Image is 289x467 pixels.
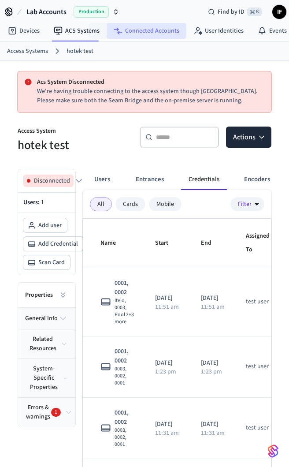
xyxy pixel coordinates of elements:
[90,197,112,211] div: All
[7,47,48,56] a: Access Systems
[247,7,262,16] span: ⌘ K
[25,335,60,353] span: related resources
[23,175,84,187] button: Disconnected
[218,7,245,16] span: Find by ID
[41,198,44,207] span: 1
[18,138,129,154] h5: hotek test
[201,359,225,368] p: [DATE]
[18,359,75,397] button: system-specific properties
[115,279,134,297] span: 0001, 0002
[47,23,107,39] a: ACS Systems
[149,197,182,211] div: Mobile
[201,430,225,436] p: 11:31 am
[246,362,269,371] div: test user
[201,4,269,20] div: Find by ID⌘ K
[237,169,277,190] button: Encoders
[18,398,80,427] button: Errors & warnings1
[67,47,93,56] a: hotek test
[38,239,78,248] span: Add Credential
[37,78,264,87] p: Acs System Disconnected
[115,366,134,387] span: 0003, 0002, 0001
[155,369,176,375] p: 1:23 pm
[129,169,171,190] button: Entrances
[23,198,70,207] p: Users:
[155,420,180,429] p: [DATE]
[201,294,225,303] p: [DATE]
[23,237,83,251] button: Add Credential
[201,304,225,310] p: 11:51 am
[246,423,269,433] div: test user
[246,297,269,306] div: test user
[26,7,67,17] span: Lab Accounts
[25,314,58,323] span: general info
[25,403,51,422] span: Errors & warnings
[272,5,286,19] button: IF
[18,329,75,359] button: related resources
[273,6,285,18] span: IF
[155,304,179,310] p: 11:51 am
[115,347,134,366] span: 0001, 0002
[18,308,75,329] button: general info
[25,291,53,299] h2: Properties
[100,236,127,250] span: Name
[155,430,179,436] p: 11:31 am
[115,427,134,448] span: 0003, 0002, 0001
[74,6,109,18] span: Production
[155,294,180,303] p: [DATE]
[115,408,134,427] span: 0001, 0002
[186,23,251,39] a: User Identities
[23,255,70,269] button: Scan Card
[18,127,129,138] p: Access System
[201,369,222,375] p: 1:23 pm
[246,229,281,257] span: Assigned To
[155,236,180,250] span: Start
[107,23,186,39] a: Connected Accounts
[38,221,62,230] span: Add user
[268,444,278,458] img: SeamLogoGradient.69752ec5.svg
[23,218,67,232] button: Add user
[155,359,180,368] p: [DATE]
[37,87,264,105] p: We're having trouble connecting to the access system though [GEOGRAPHIC_DATA]. Please make sure b...
[34,176,70,185] span: Disconnected
[25,364,63,392] span: system-specific properties
[201,236,223,250] span: End
[38,258,65,267] span: Scan Card
[115,197,145,211] div: Cards
[51,408,61,417] div: 1
[226,127,271,148] button: Actions
[230,197,264,211] button: Filter
[115,297,134,325] span: Itelo, 0003, Pool 2 +3 more
[201,420,225,429] p: [DATE]
[1,23,47,39] a: Devices
[86,169,118,190] button: Users
[182,169,226,190] button: Credentials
